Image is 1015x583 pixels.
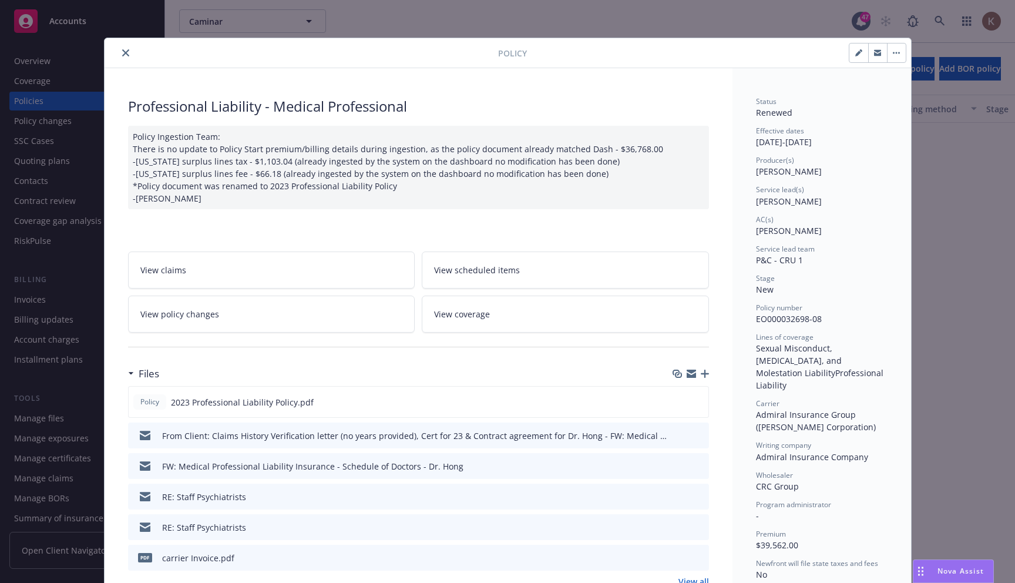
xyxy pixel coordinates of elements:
button: preview file [694,430,704,442]
span: Stage [756,273,775,283]
button: download file [675,521,684,534]
span: View policy changes [140,308,219,320]
span: [PERSON_NAME] [756,225,822,236]
span: Service lead team [756,244,815,254]
div: RE: Staff Psychiatrists [162,491,246,503]
a: View scheduled items [422,252,709,289]
div: RE: Staff Psychiatrists [162,521,246,534]
div: Drag to move [913,560,928,582]
span: Producer(s) [756,155,794,165]
button: download file [675,460,684,473]
span: CRC Group [756,481,799,492]
span: Newfront will file state taxes and fees [756,558,878,568]
button: preview file [694,521,704,534]
span: View claims [140,264,186,276]
span: View coverage [434,308,490,320]
span: [PERSON_NAME] [756,196,822,207]
div: Files [128,366,159,381]
a: View policy changes [128,296,415,333]
div: FW: Medical Professional Liability Insurance - Schedule of Doctors - Dr. Hong [162,460,463,473]
span: $39,562.00 [756,540,798,551]
span: Premium [756,529,786,539]
span: Sexual Misconduct, [MEDICAL_DATA], and Molestation Liability [756,343,844,378]
span: Status [756,96,777,106]
a: View claims [128,252,415,289]
button: preview file [693,396,704,408]
span: Wholesaler [756,470,793,480]
button: Nova Assist [913,559,994,583]
span: Professional Liability [756,367,886,391]
span: Admiral Insurance Group ([PERSON_NAME] Corporation) [756,409,876,433]
span: View scheduled items [434,264,520,276]
button: close [119,46,133,60]
span: Effective dates [756,126,804,136]
button: download file [675,430,684,442]
span: Program administrator [756,500,831,510]
span: Writing company [756,440,811,450]
span: Nova Assist [937,566,984,576]
span: Lines of coverage [756,332,814,342]
button: preview file [694,552,704,564]
span: Admiral Insurance Company [756,451,868,463]
span: - [756,510,759,521]
span: P&C - CRU 1 [756,254,803,266]
div: Professional Liability - Medical Professional [128,96,709,116]
button: download file [675,552,684,564]
span: Carrier [756,398,779,408]
div: Policy Ingestion Team: There is no update to Policy Start premium/billing details during ingestio... [128,126,709,209]
h3: Files [139,366,159,381]
button: preview file [694,460,704,473]
span: pdf [138,553,152,562]
span: AC(s) [756,215,774,225]
span: [PERSON_NAME] [756,166,822,177]
div: carrier Invoice.pdf [162,552,234,564]
span: No [756,569,767,580]
span: Service lead(s) [756,185,804,195]
button: preview file [694,491,704,503]
span: New [756,284,774,295]
div: From Client: Claims History Verification letter (no years provided), Cert for 23 & Contract agree... [162,430,670,442]
span: Renewed [756,107,792,118]
span: Policy [498,47,527,59]
span: Policy [138,397,162,407]
button: download file [675,491,684,503]
span: 2023 Professional Liability Policy.pdf [171,396,314,408]
span: Policy number [756,303,802,313]
button: download file [674,396,684,408]
a: View coverage [422,296,709,333]
span: EO000032698-08 [756,313,822,324]
div: [DATE] - [DATE] [756,126,888,148]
